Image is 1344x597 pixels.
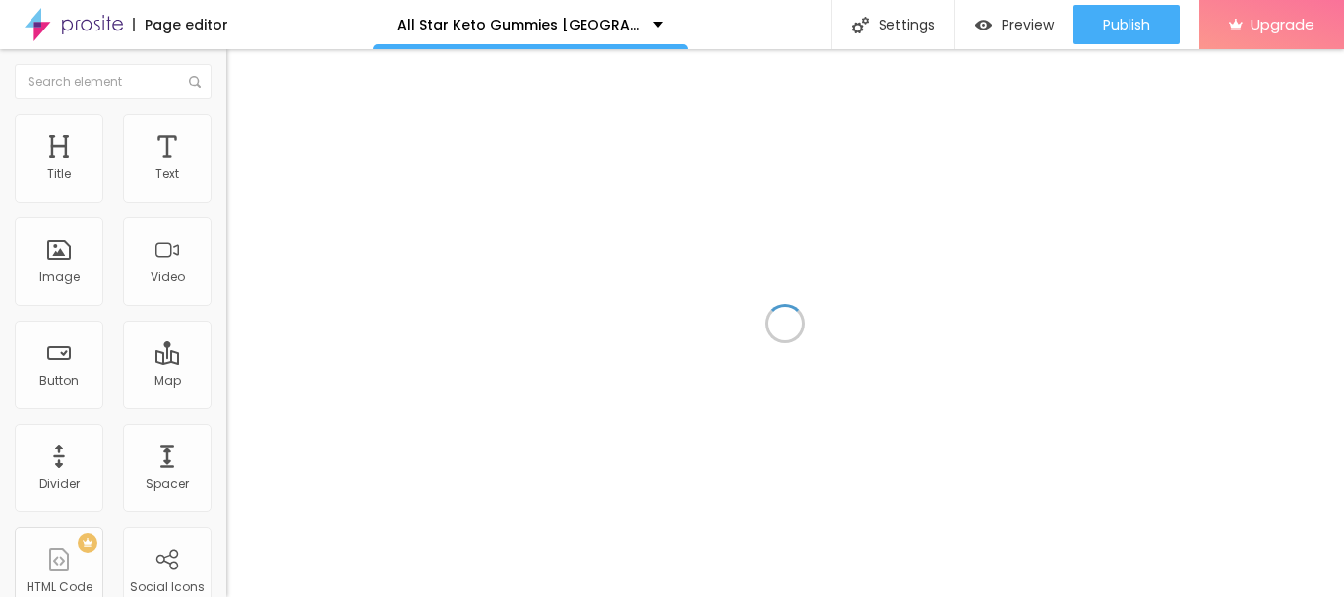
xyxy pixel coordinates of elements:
button: Preview [955,5,1073,44]
div: Social Icons [130,580,205,594]
img: Icone [189,76,201,88]
div: Text [155,167,179,181]
span: Publish [1103,17,1150,32]
div: HTML Code [27,580,92,594]
input: Search element [15,64,212,99]
button: Publish [1073,5,1180,44]
div: Spacer [146,477,189,491]
div: Video [151,270,185,284]
div: Divider [39,477,80,491]
span: Preview [1002,17,1054,32]
div: Title [47,167,71,181]
img: Icone [852,17,869,33]
span: Upgrade [1251,16,1314,32]
div: Button [39,374,79,388]
p: All Star Keto Gummies [GEOGRAPHIC_DATA] [397,18,639,31]
div: Image [39,270,80,284]
img: view-1.svg [975,17,992,33]
div: Page editor [133,18,228,31]
div: Map [154,374,181,388]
